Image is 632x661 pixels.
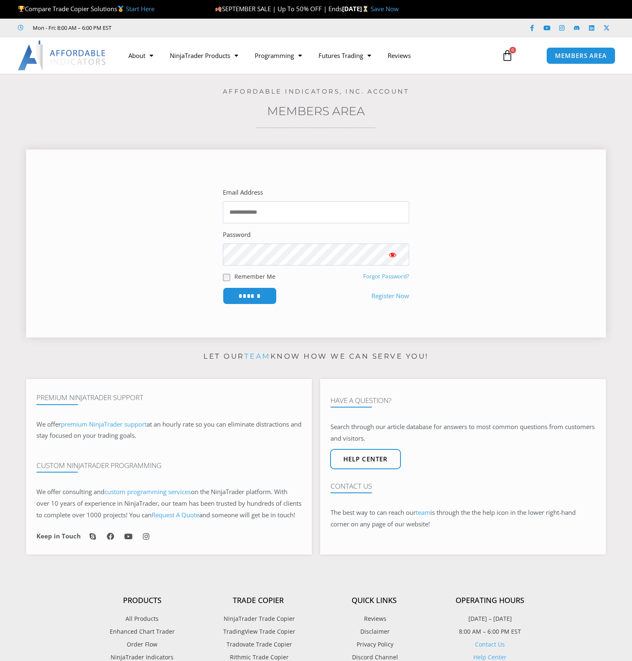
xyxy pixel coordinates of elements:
a: Futures Trading [310,46,379,65]
span: MEMBERS AREA [555,53,607,59]
span: SEPTEMBER SALE | Up To 50% OFF | Ends [215,5,342,13]
span: Disclaimer [358,626,390,637]
span: Help center [343,456,388,462]
h4: Premium NinjaTrader Support [36,393,302,402]
a: Start Here [126,5,154,13]
label: Remember Me [234,272,275,281]
h4: Have A Question? [330,396,596,405]
a: TradingView Trade Copier [200,626,316,637]
h6: Keep in Touch [36,532,81,540]
strong: [DATE] [342,5,371,13]
a: Reviews [379,46,419,65]
label: Password [223,229,251,241]
a: Help Center [473,653,507,661]
a: Programming [246,46,310,65]
span: Tradovate Trade Copier [224,639,292,650]
p: Let our know how we can serve you! [26,350,606,363]
a: Help center [330,449,401,469]
a: premium NinjaTrader support [61,420,147,428]
h4: Operating Hours [432,596,548,605]
h4: Products [84,596,200,605]
a: Save Now [371,5,399,13]
span: Order Flow [127,639,157,650]
a: Enhanced Chart Trader [84,626,200,637]
a: Privacy Policy [316,639,432,650]
button: Show password [376,244,409,265]
img: 🥇 [118,6,124,12]
a: About [120,46,162,65]
p: Search through our article database for answers to most common questions from customers and visit... [330,421,596,444]
span: We offer consulting and [36,487,191,496]
a: NinjaTrader Products [162,46,246,65]
a: Reviews [316,613,432,624]
label: Email Address [223,187,263,198]
p: 8:00 AM – 6:00 PM EST [432,626,548,637]
span: at an hourly rate so you can eliminate distractions and stay focused on your trading goals. [36,420,302,440]
a: team [244,352,270,360]
a: Affordable Indicators, Inc. Account [223,87,410,95]
a: Request A Quote [152,511,199,519]
span: Enhanced Chart Trader [110,626,175,637]
a: Tradovate Trade Copier [200,639,316,650]
img: LogoAI | Affordable Indicators – NinjaTrader [18,41,107,70]
a: MEMBERS AREA [546,47,615,64]
img: 🍂 [215,6,222,12]
iframe: Customer reviews powered by Trustpilot [123,24,247,32]
span: Privacy Policy [355,639,393,650]
span: TradingView Trade Copier [221,626,295,637]
a: team [416,508,430,516]
span: NinjaTrader Trade Copier [222,613,295,624]
span: Reviews [362,613,386,624]
h4: Trade Copier [200,596,316,605]
span: Compare Trade Copier Solutions [18,5,154,13]
h4: Custom NinjaTrader Programming [36,461,302,470]
a: Register Now [371,290,409,302]
a: Order Flow [84,639,200,650]
span: 0 [509,47,516,53]
a: Members Area [267,104,365,118]
p: [DATE] – [DATE] [432,613,548,624]
a: Forgot Password? [363,273,409,280]
span: We offer [36,420,61,428]
span: All Products [125,613,159,624]
a: 0 [489,43,526,68]
a: All Products [84,613,200,624]
nav: Menu [120,46,493,65]
a: NinjaTrader Trade Copier [200,613,316,624]
h4: Contact Us [330,482,596,490]
p: The best way to can reach our is through the the help icon in the lower right-hand corner on any ... [330,507,596,530]
a: custom programming services [104,487,191,496]
img: ⌛ [362,6,369,12]
a: Contact Us [475,640,505,648]
span: Mon - Fri: 8:00 AM – 6:00 PM EST [31,23,111,33]
h4: Quick Links [316,596,432,605]
span: on the NinjaTrader platform. With over 10 years of experience in NinjaTrader, our team has been t... [36,487,302,519]
img: 🏆 [18,6,24,12]
a: Disclaimer [316,626,432,637]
